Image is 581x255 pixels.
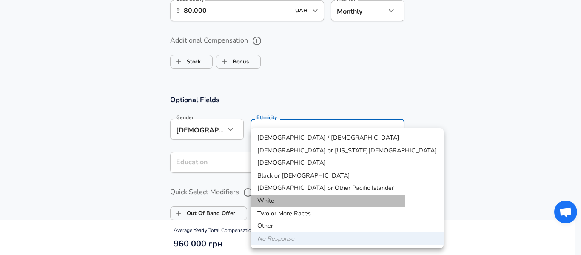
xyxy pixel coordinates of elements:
li: [DEMOGRAPHIC_DATA] or Other Pacific Islander [251,182,444,195]
div: Відкритий чат [554,201,577,223]
li: Other [251,220,444,232]
li: Black or [DEMOGRAPHIC_DATA] [251,169,444,182]
li: White [251,195,444,207]
li: Two or More Races [251,207,444,220]
li: [DEMOGRAPHIC_DATA] or [US_STATE][DEMOGRAPHIC_DATA] [251,144,444,157]
li: [DEMOGRAPHIC_DATA] [251,157,444,169]
li: [DEMOGRAPHIC_DATA] / [DEMOGRAPHIC_DATA] [251,132,444,144]
li: No Response [251,232,444,245]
